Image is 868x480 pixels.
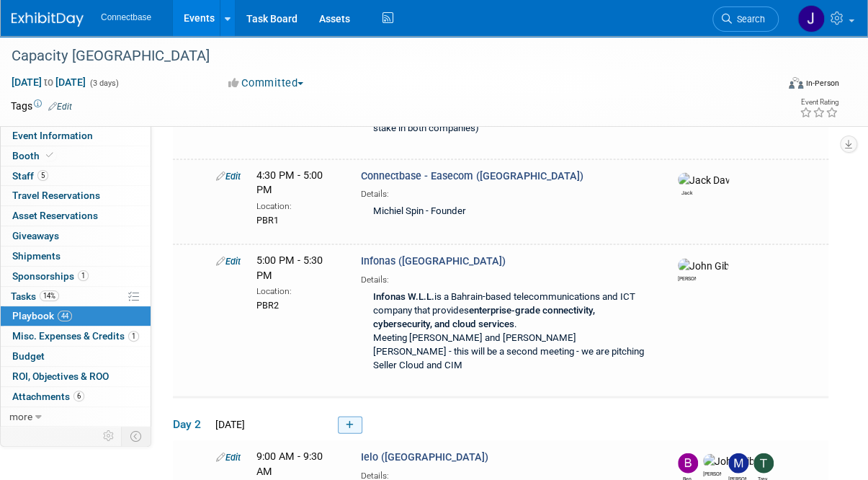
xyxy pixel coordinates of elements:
div: Location: [256,283,339,297]
span: 44 [58,311,72,321]
div: Michiel Spin - Founder [361,200,653,223]
span: Booth [12,150,56,161]
span: 14% [40,290,59,301]
div: In-Person [805,78,839,89]
span: Shipments [12,250,61,262]
span: Playbook [12,310,72,321]
img: Format-Inperson.png [789,77,803,89]
div: Details: [361,269,653,285]
div: Location: [256,197,339,212]
a: Travel Reservations [1,186,151,205]
div: Jack Davey [678,187,696,196]
td: Tags [11,99,72,113]
div: Capacity [GEOGRAPHIC_DATA] [6,43,769,69]
div: PBR1 [256,212,339,226]
a: Edit [216,170,241,181]
div: John Giblin [703,468,721,477]
span: 5:00 PM - 5:30 PM [256,254,323,280]
a: Edit [216,255,241,266]
td: Toggle Event Tabs [122,427,151,445]
img: Trey Willis [753,453,774,473]
span: Giveaways [12,230,59,241]
div: PBR2 [256,297,339,311]
div: John Giblin [678,272,696,282]
div: Details: [361,183,653,200]
a: Search [712,6,779,32]
button: Committed [223,76,309,91]
a: ROI, Objectives & ROO [1,367,151,386]
a: more [1,407,151,427]
span: Misc. Expenses & Credits [12,330,139,342]
a: Playbook44 [1,306,151,326]
div: is a Bahrain-based telecommunications and ICT company that provides . Meeting [PERSON_NAME] and [... [361,285,653,378]
span: Budget [12,350,45,362]
span: 1 [128,331,139,342]
span: 6 [73,391,84,401]
b: Infonas W.L.L. [373,290,434,301]
img: Ben Edmond [678,453,698,473]
span: Connectbase - Easecom ([GEOGRAPHIC_DATA]) [361,169,583,182]
a: Shipments [1,246,151,266]
a: Giveaways [1,226,151,246]
span: Day 2 [173,416,209,432]
span: Infonas ([GEOGRAPHIC_DATA]) [361,254,506,267]
img: ExhibitDay [12,12,84,27]
a: Tasks14% [1,287,151,306]
td: Personalize Event Tab Strip [97,427,122,445]
img: Jordan Sigel [797,5,825,32]
span: Ielo ([GEOGRAPHIC_DATA]) [361,450,488,463]
span: (3 days) [89,79,119,88]
a: Staff5 [1,166,151,186]
span: to [42,76,55,88]
span: Attachments [12,391,84,402]
span: Asset Reservations [12,210,98,221]
span: Connectbase [101,12,151,22]
span: [DATE] [DATE] [11,76,86,89]
img: John Giblin [678,258,728,272]
b: enterprise-grade connectivity, cybersecurity, and cloud services [373,304,595,329]
a: Attachments6 [1,387,151,406]
i: Booth reservation complete [46,151,53,159]
span: ROI, Objectives & ROO [12,370,109,382]
img: John Giblin [703,453,753,468]
a: Sponsorships1 [1,267,151,286]
span: Travel Reservations [12,190,100,201]
a: Edit [216,451,241,462]
a: Event Information [1,126,151,146]
span: 1 [78,270,89,281]
span: Tasks [11,290,59,302]
a: Asset Reservations [1,206,151,226]
div: Event Rating [800,99,838,106]
img: Mary Ann Rose [728,453,748,473]
span: Sponsorships [12,270,89,282]
img: Jack Davey [678,172,729,187]
a: Misc. Expenses & Credits1 [1,326,151,346]
a: Edit [48,102,72,112]
span: [DATE] [211,418,245,430]
span: 9:00 AM - 9:30 AM [256,450,323,476]
span: Staff [12,170,48,182]
a: Budget [1,347,151,366]
span: 4:30 PM - 5:00 PM [256,169,323,195]
span: 5 [37,170,48,181]
a: Booth [1,146,151,166]
div: Event Format [719,75,839,97]
span: Search [732,14,765,25]
span: more [9,411,32,422]
span: Event Information [12,130,93,141]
